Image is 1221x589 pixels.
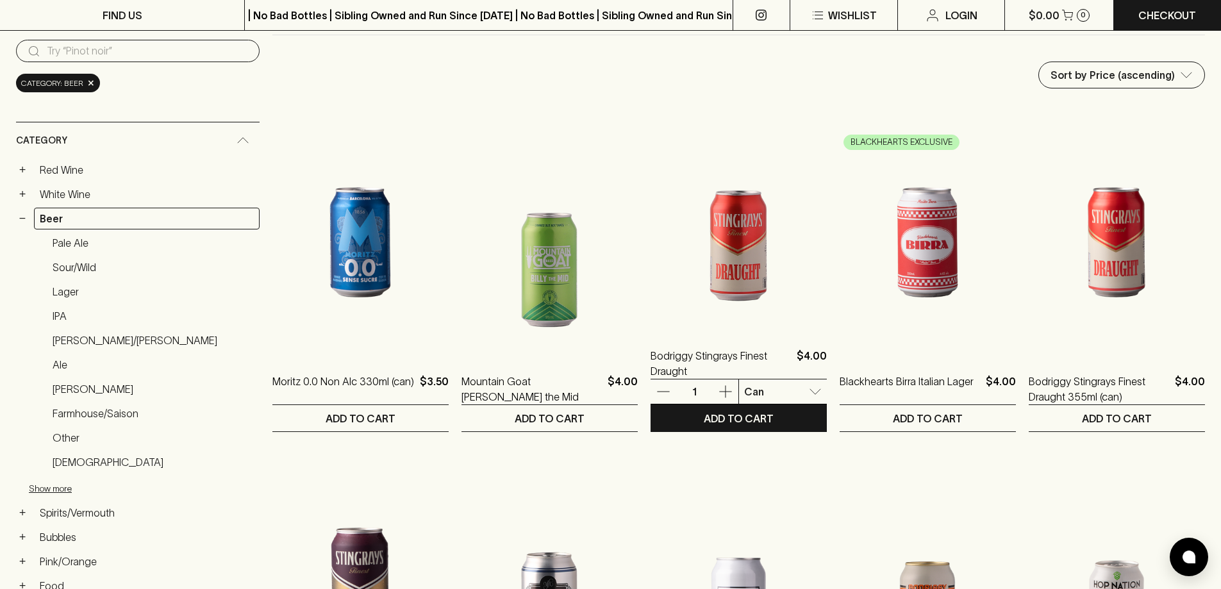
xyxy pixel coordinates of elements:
a: Pale Ale [47,232,260,254]
a: [PERSON_NAME]/[PERSON_NAME] [47,329,260,351]
p: $0.00 [1029,8,1059,23]
p: FIND US [103,8,142,23]
button: − [16,212,29,225]
p: ADD TO CART [1082,411,1152,426]
span: × [87,76,95,90]
p: ADD TO CART [515,411,585,426]
button: ADD TO CART [272,405,449,431]
button: + [16,531,29,543]
div: Sort by Price (ascending) [1039,62,1204,88]
p: Can [744,384,764,399]
a: White Wine [34,183,260,205]
a: Beer [34,208,260,229]
img: Mountain Goat Billy the Mid [461,130,638,354]
button: Show more [29,476,197,502]
a: Pink/Orange [34,551,260,572]
p: $3.50 [420,374,449,404]
p: Wishlist [828,8,877,23]
a: [DEMOGRAPHIC_DATA] [47,451,260,473]
a: Sour/Wild [47,256,260,278]
img: Blackhearts Birra Italian Lager [840,130,1016,354]
a: IPA [47,305,260,327]
p: $4.00 [1175,374,1205,404]
img: Moritz 0.0 Non Alc 330ml (can) [272,130,449,354]
button: ADD TO CART [840,405,1016,431]
img: Bodriggy Stingrays Finest Draught [651,104,827,329]
button: + [16,163,29,176]
p: $4.00 [986,374,1016,404]
a: Ale [47,354,260,376]
a: Mountain Goat [PERSON_NAME] the Mid [461,374,602,404]
button: + [16,555,29,568]
p: $4.00 [608,374,638,404]
button: + [16,188,29,201]
input: Try “Pinot noir” [47,41,249,62]
a: Lager [47,281,260,303]
p: ADD TO CART [704,411,774,426]
a: [PERSON_NAME] [47,378,260,400]
a: Bubbles [34,526,260,548]
span: Category [16,133,67,149]
a: Blackhearts Birra Italian Lager [840,374,974,404]
p: ADD TO CART [326,411,395,426]
p: Sort by Price (ascending) [1051,67,1175,83]
p: Login [945,8,977,23]
div: Can [739,379,827,404]
a: Spirits/Vermouth [34,502,260,524]
a: Other [47,427,260,449]
p: Checkout [1138,8,1196,23]
button: ADD TO CART [651,405,827,431]
button: + [16,506,29,519]
a: Red Wine [34,159,260,181]
img: Bodriggy Stingrays Finest Draught 355ml (can) [1029,130,1205,354]
span: Category: beer [21,77,83,90]
a: Farmhouse/Saison [47,402,260,424]
p: ADD TO CART [893,411,963,426]
p: 1 [679,385,710,399]
p: 0 [1081,12,1086,19]
img: bubble-icon [1183,551,1195,563]
a: Bodriggy Stingrays Finest Draught 355ml (can) [1029,374,1170,404]
div: Category [16,122,260,159]
button: ADD TO CART [1029,405,1205,431]
a: Bodriggy Stingrays Finest Draught [651,348,792,379]
a: Moritz 0.0 Non Alc 330ml (can) [272,374,414,404]
p: $4.00 [797,348,827,379]
button: ADD TO CART [461,405,638,431]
